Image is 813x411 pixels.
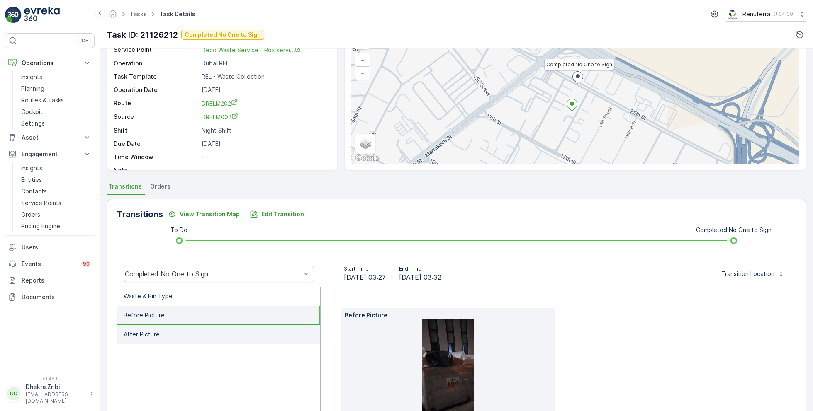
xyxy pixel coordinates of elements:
p: View Transition Map [180,210,240,218]
p: Reports [22,276,91,285]
p: Operations [22,59,78,67]
p: Cockpit [21,108,43,116]
span: v 1.48.1 [5,376,95,381]
a: Service Points [18,197,95,209]
a: Homepage [108,12,117,19]
p: Renuterra [742,10,770,18]
span: − [361,69,365,76]
p: Waste & Bin Type [124,292,173,300]
a: Orders [18,209,95,220]
p: Routes & Tasks [21,96,64,104]
button: Edit Transition [245,208,309,221]
p: Transitions [117,208,163,220]
button: View Transition Map [163,208,245,221]
img: logo_light-DOdMpM7g.png [24,7,60,23]
p: - [202,166,329,174]
p: After Picture [124,330,160,338]
p: Insights [21,73,42,81]
p: Source [114,113,198,121]
p: Task ID: 21126212 [107,29,178,41]
p: Operation Date [114,86,198,94]
p: Time Window [114,153,198,161]
a: Insights [18,162,95,174]
p: REL - Waste Collection [202,73,329,81]
a: Tasks [130,10,147,17]
div: Completed No One to Sign [125,270,301,278]
p: Documents [22,293,91,301]
p: Contacts [21,187,47,196]
p: Route [114,99,198,108]
span: Transitions [108,182,142,191]
a: Documents [5,289,95,305]
a: Routes & Tasks [18,94,95,106]
p: Service Points [21,199,61,207]
a: Zoom Out [356,67,369,79]
p: Asset [22,133,78,142]
p: Pricing Engine [21,222,60,230]
a: Cockpit [18,106,95,118]
p: 99 [83,261,90,267]
img: Google [353,153,381,164]
span: [DATE] 03:27 [344,272,386,282]
p: Transition Location [721,270,774,278]
button: Completed No One to Sign [181,30,264,40]
p: Insights [21,164,42,172]
span: DRELM002 [202,114,238,121]
a: Entities [18,174,95,186]
p: Orders [21,210,40,219]
p: Note [114,166,198,174]
img: Screenshot_2024-07-26_at_13.33.01.png [726,10,739,19]
p: Completed No One to Sign [696,226,772,234]
a: Settings [18,118,95,129]
p: ( +04:00 ) [774,11,795,17]
a: Events99 [5,256,95,272]
button: Transition Location [716,267,789,280]
div: DD [7,387,20,400]
p: - [202,153,329,161]
p: [EMAIL_ADDRESS][DOMAIN_NAME] [26,391,85,404]
span: DRELM202 [202,100,238,107]
p: Completed No One to Sign [185,31,261,39]
p: Shift [114,126,198,135]
a: Deco Waste Service - Rox servi... [202,46,302,54]
a: Open this area in Google Maps (opens a new window) [353,153,381,164]
p: [DATE] [202,86,329,94]
a: DRELM002 [202,113,329,121]
button: Asset [5,129,95,146]
a: Pricing Engine [18,220,95,232]
button: Operations [5,55,95,71]
span: + [361,57,365,64]
a: Planning [18,83,95,94]
p: Planning [21,85,44,93]
a: Layers [356,135,375,153]
p: Task Template [114,73,198,81]
p: Before Picture [124,311,165,319]
button: DDDhekra.Zribi[EMAIL_ADDRESS][DOMAIN_NAME] [5,383,95,404]
span: [DATE] 03:32 [399,272,441,282]
a: Reports [5,272,95,289]
img: logo [5,7,22,23]
p: End Time [399,266,441,272]
p: Night Shift [202,126,329,135]
a: DRELM202 [202,99,329,108]
p: Dhekra.Zribi [26,383,85,391]
p: Service Point [114,46,198,54]
a: Insights [18,71,95,83]
p: Due Date [114,140,198,148]
a: Contacts [18,186,95,197]
button: Renuterra(+04:00) [726,7,806,22]
span: Task Details [158,10,197,18]
p: Edit Transition [261,210,304,218]
p: Dubai REL [202,59,329,68]
p: Operation [114,59,198,68]
a: Zoom In [356,54,369,67]
a: Users [5,239,95,256]
p: Events [22,260,76,268]
p: Users [22,243,91,251]
p: Start Time [344,266,386,272]
p: Settings [21,119,45,128]
p: Entities [21,176,42,184]
p: Before Picture [345,311,552,319]
p: Engagement [22,150,78,158]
